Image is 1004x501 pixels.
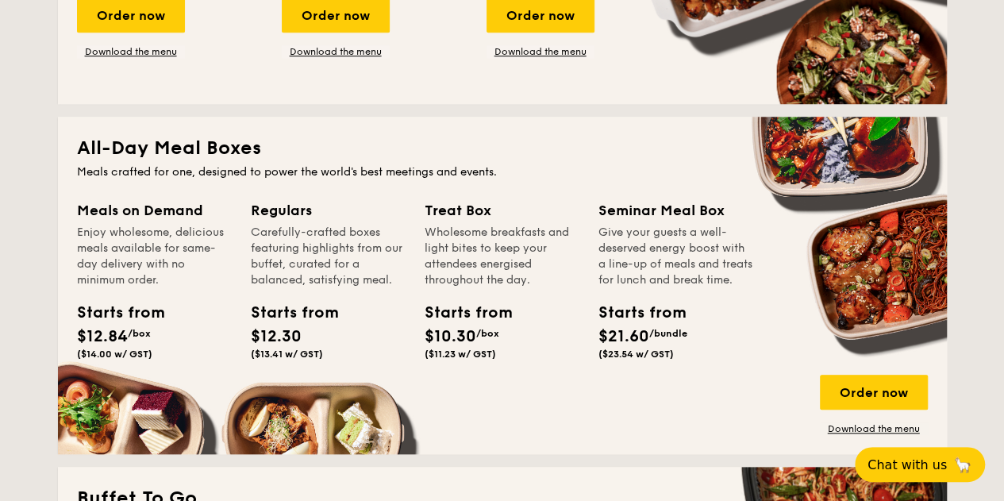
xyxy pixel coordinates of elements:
[476,328,499,339] span: /box
[128,328,151,339] span: /box
[77,164,928,180] div: Meals crafted for one, designed to power the world's best meetings and events.
[598,349,674,360] span: ($23.54 w/ GST)
[282,45,390,58] a: Download the menu
[77,45,185,58] a: Download the menu
[77,349,152,360] span: ($14.00 w/ GST)
[820,422,928,435] a: Download the menu
[77,327,128,346] span: $12.84
[77,225,232,288] div: Enjoy wholesome, delicious meals available for same-day delivery with no minimum order.
[251,327,302,346] span: $12.30
[77,301,148,325] div: Starts from
[77,199,232,222] div: Meals on Demand
[487,45,594,58] a: Download the menu
[953,456,972,474] span: 🦙
[251,225,406,288] div: Carefully-crafted boxes featuring highlights from our buffet, curated for a balanced, satisfying ...
[425,225,579,288] div: Wholesome breakfasts and light bites to keep your attendees energised throughout the day.
[598,225,753,288] div: Give your guests a well-deserved energy boost with a line-up of meals and treats for lunch and br...
[820,375,928,410] div: Order now
[855,447,985,482] button: Chat with us🦙
[598,199,753,222] div: Seminar Meal Box
[425,327,476,346] span: $10.30
[867,457,947,472] span: Chat with us
[598,327,649,346] span: $21.60
[649,328,687,339] span: /bundle
[425,349,496,360] span: ($11.23 w/ GST)
[425,199,579,222] div: Treat Box
[425,301,496,325] div: Starts from
[598,301,670,325] div: Starts from
[77,136,928,161] h2: All-Day Meal Boxes
[251,301,322,325] div: Starts from
[251,349,323,360] span: ($13.41 w/ GST)
[251,199,406,222] div: Regulars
